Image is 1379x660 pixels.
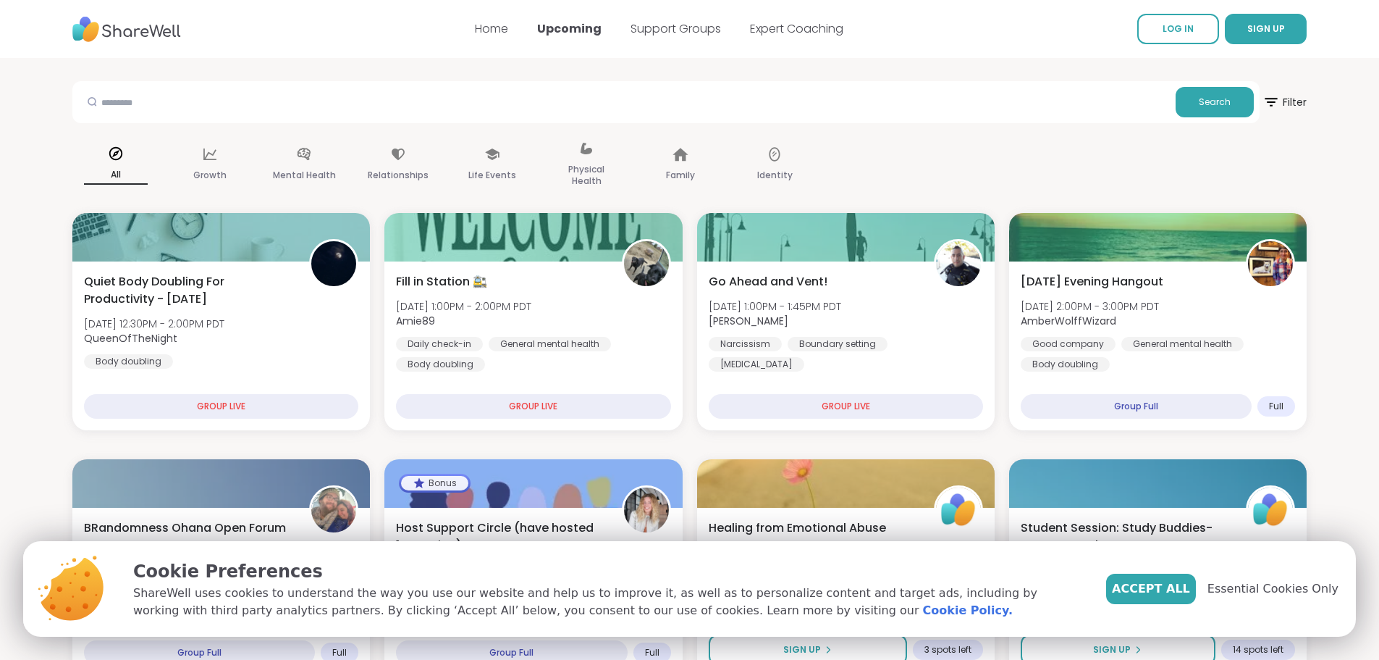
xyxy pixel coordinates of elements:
div: Daily check-in [396,337,483,351]
div: General mental health [1121,337,1244,351]
img: AmberWolffWizard [1248,241,1293,286]
span: Go Ahead and Vent! [709,273,827,291]
b: QueenOfTheNight [84,331,177,346]
img: Amie89 [624,241,669,286]
span: Healing from Emotional Abuse [709,519,886,537]
img: ShareWell [936,488,981,532]
a: Home [475,20,508,37]
img: QueenOfTheNight [311,241,356,286]
div: Body doubling [1021,357,1110,372]
a: LOG IN [1137,14,1219,44]
span: [DATE] Evening Hangout [1021,273,1163,291]
div: Group Full [1021,394,1252,419]
a: Expert Coaching [750,20,843,37]
button: Accept All [1106,574,1196,604]
span: Host Support Circle (have hosted 1+ session) [396,519,605,554]
div: GROUP LIVE [84,394,358,419]
span: Student Session: Study Buddies- Stay on Track [1021,519,1230,554]
span: [DATE] 1:00PM - 1:45PM PDT [709,299,841,314]
span: Sign Up [1093,643,1131,656]
div: Body doubling [396,357,485,372]
span: Full [332,647,347,659]
b: [PERSON_NAME] [709,314,788,328]
img: BRandom502 [311,488,356,532]
span: SIGN UP [1247,22,1285,35]
span: 3 spots left [924,644,971,656]
span: BRandomness Ohana Open Forum [84,519,286,537]
button: SIGN UP [1225,14,1307,44]
p: Life Events [468,167,516,184]
div: Good company [1021,337,1116,351]
button: Filter [1262,81,1307,123]
p: Family [666,167,695,184]
div: Narcissism [709,337,782,351]
span: Quiet Body Doubling For Productivity - [DATE] [84,273,293,308]
b: AmberWolffWizard [1021,314,1116,328]
span: Sign Up [783,643,821,656]
div: Bonus [401,476,468,490]
div: Body doubling [84,354,173,369]
span: Full [645,647,659,659]
span: Full [1269,401,1283,412]
span: [DATE] 2:00PM - 3:00PM PDT [1021,299,1159,314]
p: Mental Health [273,167,336,184]
a: Cookie Policy. [923,602,1013,619]
span: [DATE] 12:30PM - 2:00PM PDT [84,317,224,331]
div: GROUP LIVE [396,394,670,419]
p: Growth [193,167,227,184]
img: Jorge_Z [936,241,981,286]
a: Upcoming [537,20,602,37]
p: ShareWell uses cookies to understand the way you use our website and help us to improve it, as we... [133,585,1083,619]
p: All [84,166,148,185]
span: Search [1199,96,1231,109]
span: Essential Cookies Only [1207,580,1338,598]
span: Accept All [1112,580,1190,598]
b: Amie89 [396,314,435,328]
span: Fill in Station 🚉 [396,273,487,291]
div: GROUP LIVE [709,394,983,419]
img: ShareWell Nav Logo [72,9,181,49]
p: Cookie Preferences [133,559,1083,585]
span: Filter [1262,85,1307,120]
div: Boundary setting [788,337,887,351]
div: General mental health [489,337,611,351]
img: ShareWell [1248,488,1293,532]
img: amyvaninetti [624,488,669,532]
p: Physical Health [554,161,618,190]
span: 14 spots left [1233,644,1283,656]
a: Support Groups [631,20,721,37]
div: [MEDICAL_DATA] [709,357,804,372]
span: [DATE] 1:00PM - 2:00PM PDT [396,299,531,314]
span: LOG IN [1163,22,1194,35]
button: Search [1176,87,1254,117]
p: Relationships [368,167,429,184]
p: Identity [757,167,793,184]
